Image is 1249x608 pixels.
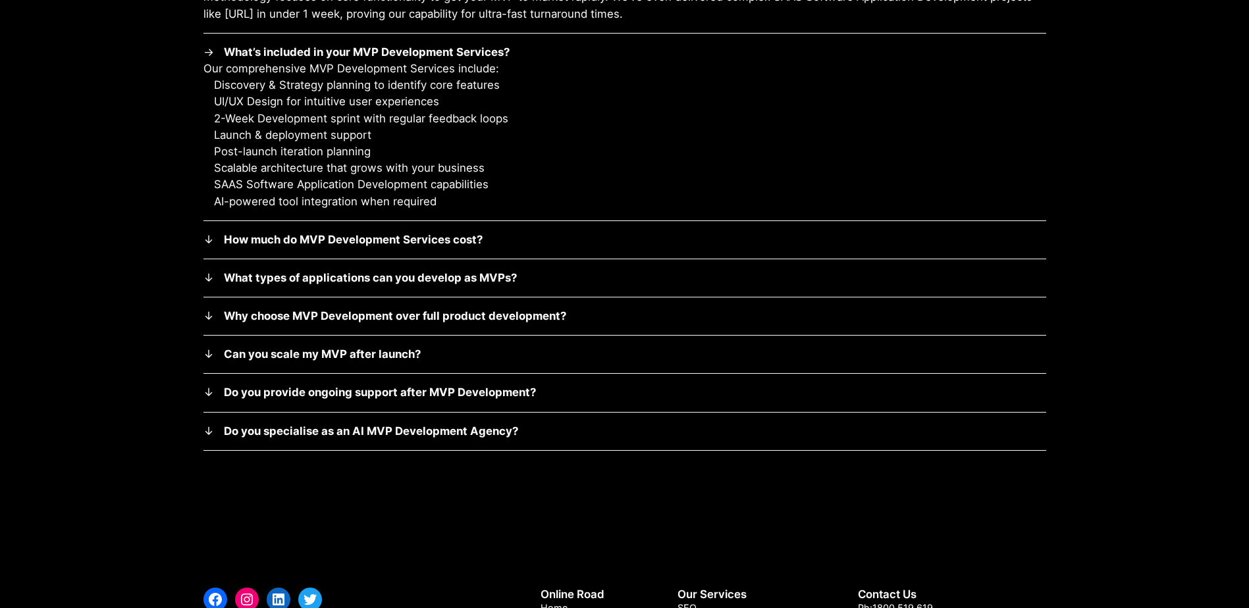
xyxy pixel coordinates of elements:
strong: What’s included in your MVP Development Services? [224,45,510,59]
summary: Do you provide ongoing support after MVP Development? [203,384,1046,401]
strong: Do you provide ongoing support after MVP Development? [224,386,536,399]
strong: How much do MVP Development Services cost? [224,233,483,246]
li: Discovery & Strategy planning to identify core features [214,77,1046,93]
strong: Can you scale my MVP after launch? [224,347,421,361]
strong: What types of applications can you develop as MVPs? [224,271,517,284]
h2: Online Road [541,588,604,601]
summary: What types of applications can you develop as MVPs? [203,270,1046,286]
li: AI-powered tool integration when required [214,193,1046,210]
strong: Why choose MVP Development over full product development? [224,309,566,322]
summary: Do you specialise as an AI MVP Development Agency? [203,423,1046,440]
li: Scalable architecture that grows with your business [214,160,1046,176]
li: 2-Week Development sprint with regular feedback loops [214,111,1046,127]
h2: Contact Us [858,588,1046,601]
strong: Do you specialise as an AI MVP Development Agency? [224,424,518,438]
summary: How much do MVP Development Services cost? [203,232,1046,248]
li: Post-launch iteration planning [214,143,1046,160]
summary: What’s included in your MVP Development Services? [203,44,1046,61]
summary: Can you scale my MVP after launch? [203,346,1046,363]
h2: Our Services [678,588,785,601]
li: SAAS Software Application Development capabilities [214,176,1046,193]
li: UI/UX Design for intuitive user experiences [214,93,1046,110]
p: Our comprehensive MVP Development Services include: [203,61,1046,77]
li: Launch & deployment support [214,127,1046,143]
summary: Why choose MVP Development over full product development? [203,308,1046,324]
